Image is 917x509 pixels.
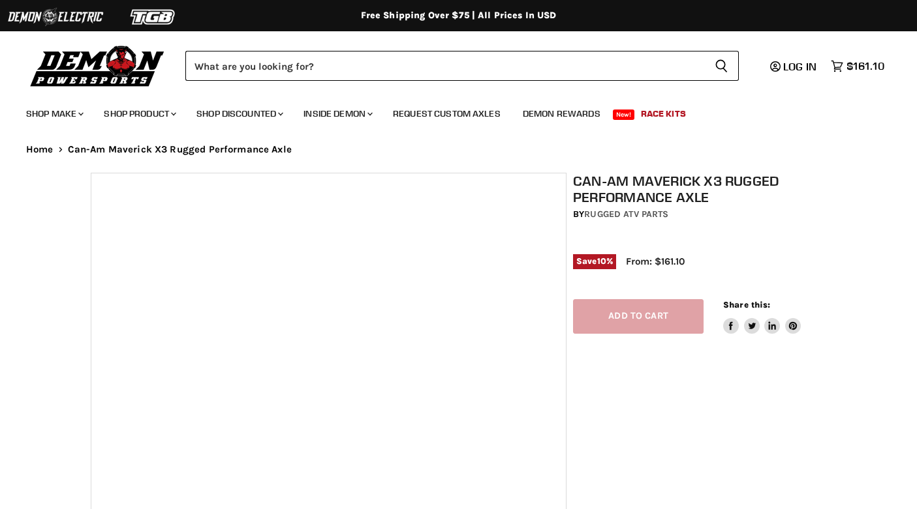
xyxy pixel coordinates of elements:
div: by [573,207,833,222]
span: Log in [783,60,816,73]
span: Share this: [723,300,770,310]
input: Search [185,51,704,81]
a: Race Kits [631,100,696,127]
img: TGB Logo 2 [104,5,202,29]
a: Rugged ATV Parts [584,209,668,220]
ul: Main menu [16,95,881,127]
img: Demon Powersports [26,42,169,89]
button: Search [704,51,739,81]
img: Demon Electric Logo 2 [7,5,104,29]
span: Save % [573,254,616,269]
span: From: $161.10 [626,255,685,267]
a: Shop Product [94,100,184,127]
a: Inside Demon [294,100,381,127]
a: Home [26,144,54,155]
a: Request Custom Axles [383,100,510,127]
a: Shop Discounted [187,100,291,127]
span: $161.10 [847,60,884,72]
h1: Can-Am Maverick X3 Rugged Performance Axle [573,173,833,205]
a: Demon Rewards [513,100,610,127]
span: 10 [597,256,606,266]
span: New! [613,109,635,120]
a: $161.10 [824,57,891,76]
aside: Share this: [723,299,801,334]
form: Product [185,51,739,81]
a: Log in [764,61,824,72]
a: Shop Make [16,100,91,127]
span: Can-Am Maverick X3 Rugged Performance Axle [68,144,292,155]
